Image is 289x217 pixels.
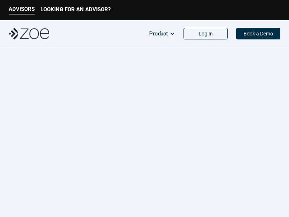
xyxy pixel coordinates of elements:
[236,28,280,39] a: Book a Demo
[149,28,168,39] p: Product
[184,28,228,39] a: Log In
[9,6,35,12] p: ADVISORS
[69,146,220,162] h1: Global Disclosure
[40,6,111,13] p: LOOKING FOR AN ADVISOR?
[199,31,213,37] p: Log In
[243,31,273,37] p: Book a Demo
